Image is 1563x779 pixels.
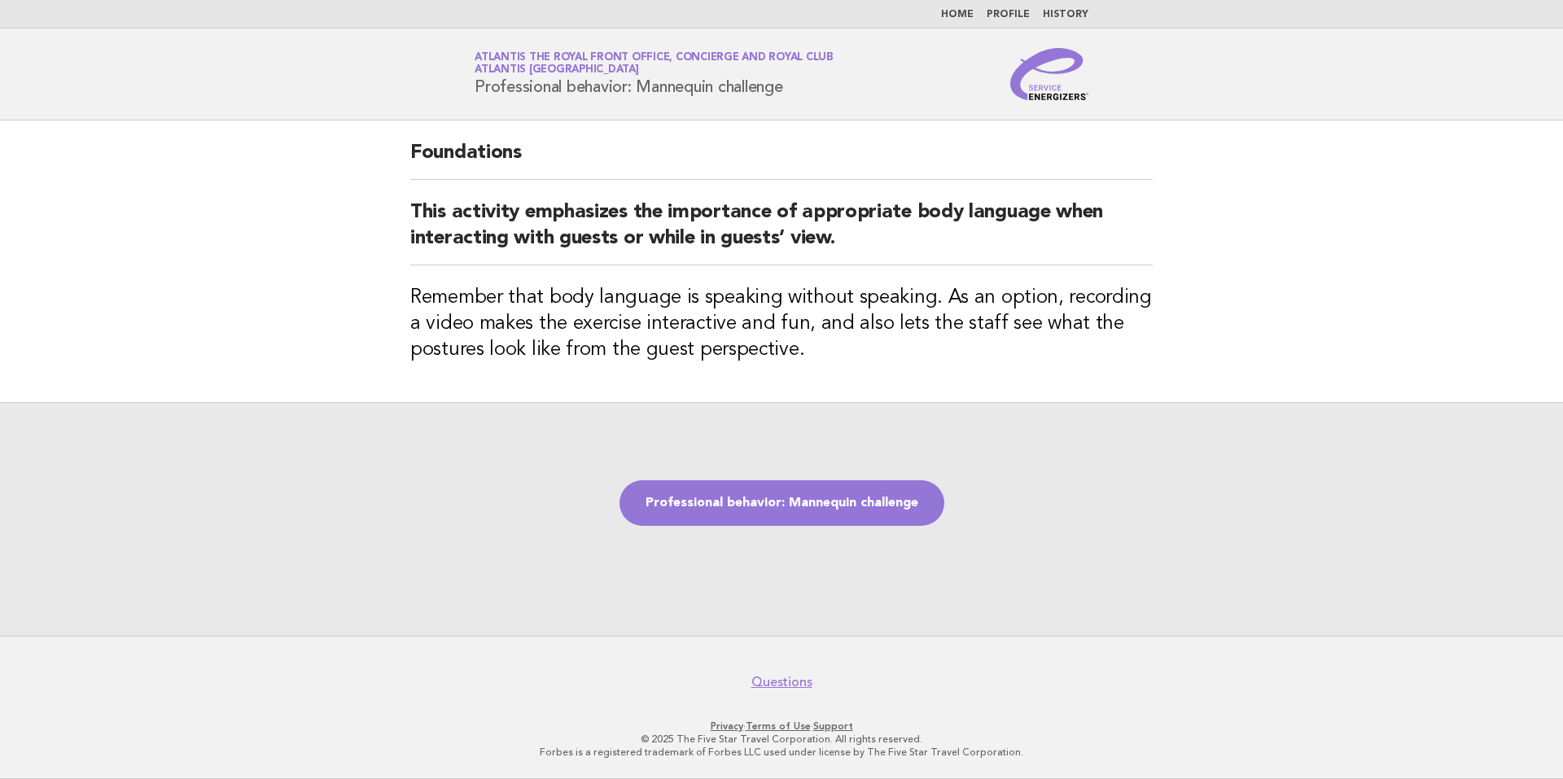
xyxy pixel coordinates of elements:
a: Home [941,10,974,20]
h3: Remember that body language is speaking without speaking. As an option, recording a video makes t... [410,285,1153,363]
h2: Foundations [410,140,1153,180]
a: Profile [987,10,1030,20]
p: · · [283,720,1280,733]
img: Service Energizers [1010,48,1088,100]
h1: Professional behavior: Mannequin challenge [475,53,834,95]
p: © 2025 The Five Star Travel Corporation. All rights reserved. [283,733,1280,746]
a: History [1043,10,1088,20]
a: Support [813,720,853,732]
a: Atlantis The Royal Front Office, Concierge and Royal ClubAtlantis [GEOGRAPHIC_DATA] [475,52,834,75]
p: Forbes is a registered trademark of Forbes LLC used under license by The Five Star Travel Corpora... [283,746,1280,759]
a: Privacy [711,720,743,732]
a: Professional behavior: Mannequin challenge [620,480,944,526]
a: Questions [751,674,812,690]
span: Atlantis [GEOGRAPHIC_DATA] [475,65,639,76]
h2: This activity emphasizes the importance of appropriate body language when interacting with guests... [410,199,1153,265]
a: Terms of Use [746,720,811,732]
